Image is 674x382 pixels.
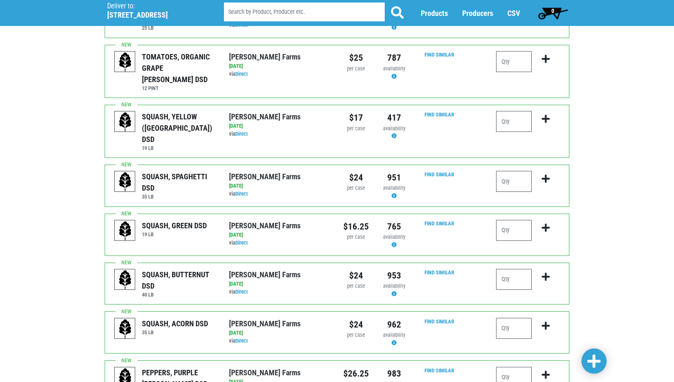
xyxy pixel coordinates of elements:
input: Qty [496,171,532,192]
div: $24 [343,269,369,282]
div: [DATE] [229,62,331,70]
input: Qty [496,269,532,290]
span: availability [383,65,405,72]
a: CSV [507,9,520,18]
div: per case [343,282,369,290]
div: $26.25 [343,367,369,380]
div: $17 [343,111,369,124]
div: $16.25 [343,220,369,233]
a: [PERSON_NAME] Farms [229,270,301,279]
h6: 19 LB [142,145,216,151]
div: [DATE] [229,122,331,130]
span: availability [383,185,405,191]
div: [DATE] [229,280,331,288]
img: placeholder-variety-43d6402dacf2d531de610a020419775a.svg [115,171,136,192]
img: placeholder-variety-43d6402dacf2d531de610a020419775a.svg [115,220,136,241]
a: [PERSON_NAME] Farms [229,368,301,377]
a: [PERSON_NAME] Farms [229,52,301,61]
span: availability [383,332,405,338]
a: Direct [235,338,248,344]
a: Direct [235,131,248,137]
div: 765 [381,220,407,233]
input: Qty [496,51,532,72]
a: [PERSON_NAME] Farms [229,319,301,328]
h6: 40 LB [142,292,216,298]
div: via [229,70,331,78]
div: per case [343,233,369,241]
div: 983 [381,367,407,380]
div: SQUASH, SPAGHETTI DSD [142,171,216,194]
div: $25 [343,51,369,65]
h6: 12 PINT [142,85,216,91]
div: 787 [381,51,407,65]
div: $24 [343,171,369,184]
div: SQUASH, GREEN DSD [142,220,207,231]
p: Deliver to: [107,2,203,10]
a: Find Similar [424,171,454,178]
a: Find Similar [424,367,454,374]
div: per case [343,331,369,339]
div: via [229,337,331,345]
h6: 19 LB [142,231,207,237]
input: Qty [496,220,532,241]
div: per case [343,65,369,73]
a: [PERSON_NAME] Farms [229,112,301,121]
span: availability [383,125,405,132]
div: per case [343,125,369,133]
div: [DATE] [229,329,331,337]
div: via [229,239,331,247]
a: Find Similar [424,220,454,227]
div: TOMATOES, ORGANIC GRAPE [PERSON_NAME] DSD [142,51,216,85]
a: [PERSON_NAME] Farms [229,172,301,181]
div: 951 [381,171,407,184]
div: SQUASH, ACORN DSD [142,318,208,329]
div: $24 [343,318,369,331]
a: Find Similar [424,318,454,325]
img: placeholder-variety-43d6402dacf2d531de610a020419775a.svg [115,52,136,72]
h6: 35 LB [142,329,208,336]
div: [DATE] [229,182,331,190]
a: Direct [235,240,248,246]
input: Qty [496,318,532,339]
span: 0 [551,8,554,14]
div: [DATE] [229,231,331,239]
input: Search by Product, Producer etc. [224,3,385,21]
a: Find Similar [424,269,454,276]
a: Find Similar [424,111,454,118]
div: via [229,288,331,296]
div: 417 [381,111,407,124]
img: placeholder-variety-43d6402dacf2d531de610a020419775a.svg [115,111,136,132]
img: placeholder-variety-43d6402dacf2d531de610a020419775a.svg [115,269,136,290]
div: 953 [381,269,407,282]
span: availability [383,234,405,240]
a: Direct [235,71,248,77]
input: Qty [496,111,532,132]
div: via [229,130,331,138]
h6: 25 LB [142,25,216,31]
a: Find Similar [424,52,454,58]
a: Direct [235,289,248,295]
a: Direct [235,191,248,197]
span: availability [383,283,405,289]
div: SQUASH, YELLOW ([GEOGRAPHIC_DATA]) DSD [142,111,216,145]
h6: 35 LB [142,194,216,200]
a: 0 [534,5,571,21]
div: SQUASH, BUTTERNUT DSD [142,269,216,292]
div: per case [343,184,369,192]
a: Producers [462,9,493,18]
a: [PERSON_NAME] Farms [229,221,301,230]
div: 962 [381,318,407,331]
a: Products [421,9,448,18]
div: via [229,190,331,198]
img: placeholder-variety-43d6402dacf2d531de610a020419775a.svg [115,318,136,339]
h5: [STREET_ADDRESS] [107,10,203,20]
